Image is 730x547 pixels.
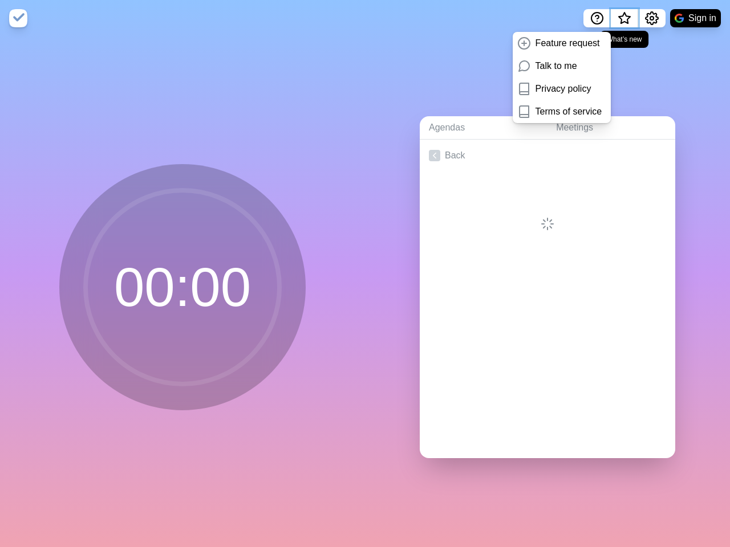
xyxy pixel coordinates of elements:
[536,82,591,96] p: Privacy policy
[583,9,611,27] button: Help
[670,9,721,27] button: Sign in
[536,105,602,119] p: Terms of service
[9,9,27,27] img: timeblocks logo
[675,14,684,23] img: google logo
[638,9,666,27] button: Settings
[513,32,611,55] a: Feature request
[611,9,638,27] button: What’s new
[547,116,675,140] a: Meetings
[420,116,547,140] a: Agendas
[513,77,611,100] a: Privacy policy
[513,100,611,123] a: Terms of service
[536,59,577,73] p: Talk to me
[536,36,600,50] p: Feature request
[420,140,675,172] a: Back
